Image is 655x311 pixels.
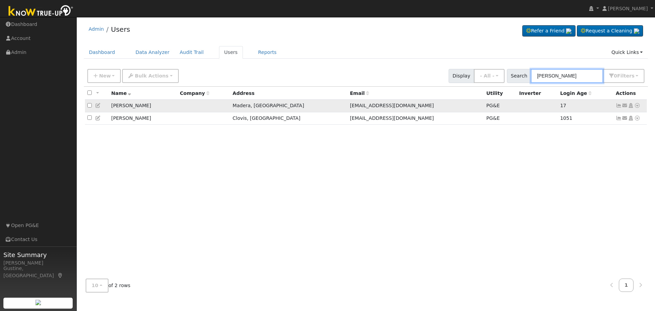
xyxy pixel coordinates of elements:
[111,25,130,33] a: Users
[175,46,209,59] a: Audit Trail
[619,279,634,292] a: 1
[233,90,345,97] div: Address
[95,115,101,121] a: Edit User
[531,69,603,83] input: Search
[230,112,348,125] td: Clovis, [GEOGRAPHIC_DATA]
[109,112,177,125] td: [PERSON_NAME]
[622,102,628,109] a: autryacres@yahoo.com
[350,115,434,121] span: [EMAIL_ADDRESS][DOMAIN_NAME]
[95,103,101,108] a: Edit User
[617,73,635,79] span: Filter
[130,46,175,59] a: Data Analyzer
[507,69,531,83] span: Search
[99,73,111,79] span: New
[109,100,177,112] td: [PERSON_NAME]
[622,115,628,122] a: sheltonautry@gmail.com
[3,265,73,279] div: Gustine, [GEOGRAPHIC_DATA]
[606,46,648,59] a: Quick Links
[253,46,282,59] a: Reports
[577,25,643,37] a: Request a Cleaning
[3,250,73,259] span: Site Summary
[616,90,644,97] div: Actions
[616,115,622,121] a: Show Graph
[560,103,566,108] span: 08/29/2025 3:56:03 PM
[230,100,348,112] td: Madera, [GEOGRAPHIC_DATA]
[219,46,243,59] a: Users
[3,259,73,267] div: [PERSON_NAME]
[350,90,369,96] span: Email
[180,90,209,96] span: Company name
[122,69,178,83] button: Bulk Actions
[86,279,108,293] button: 10
[631,73,634,79] span: s
[616,103,622,108] a: Show Graph
[89,26,104,32] a: Admin
[92,283,99,288] span: 10
[87,69,121,83] button: New
[634,115,640,122] a: Other actions
[560,115,572,121] span: 10/30/2022 4:05:47 PM
[560,90,592,96] span: Days since last login
[449,69,474,83] span: Display
[486,103,500,108] span: PG&E
[35,300,41,305] img: retrieve
[135,73,169,79] span: Bulk Actions
[350,103,434,108] span: [EMAIL_ADDRESS][DOMAIN_NAME]
[84,46,120,59] a: Dashboard
[628,103,634,108] a: Login As
[566,28,571,34] img: retrieve
[608,6,648,11] span: [PERSON_NAME]
[603,69,644,83] button: 0Filters
[5,4,77,19] img: Know True-Up
[486,90,514,97] div: Utility
[486,115,500,121] span: PG&E
[634,102,640,109] a: Other actions
[57,273,63,278] a: Map
[628,115,634,121] a: Login As
[522,25,576,37] a: Refer a Friend
[86,279,131,293] span: of 2 rows
[519,90,555,97] div: Inverter
[474,69,505,83] button: - All -
[634,28,639,34] img: retrieve
[111,90,131,96] span: Name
